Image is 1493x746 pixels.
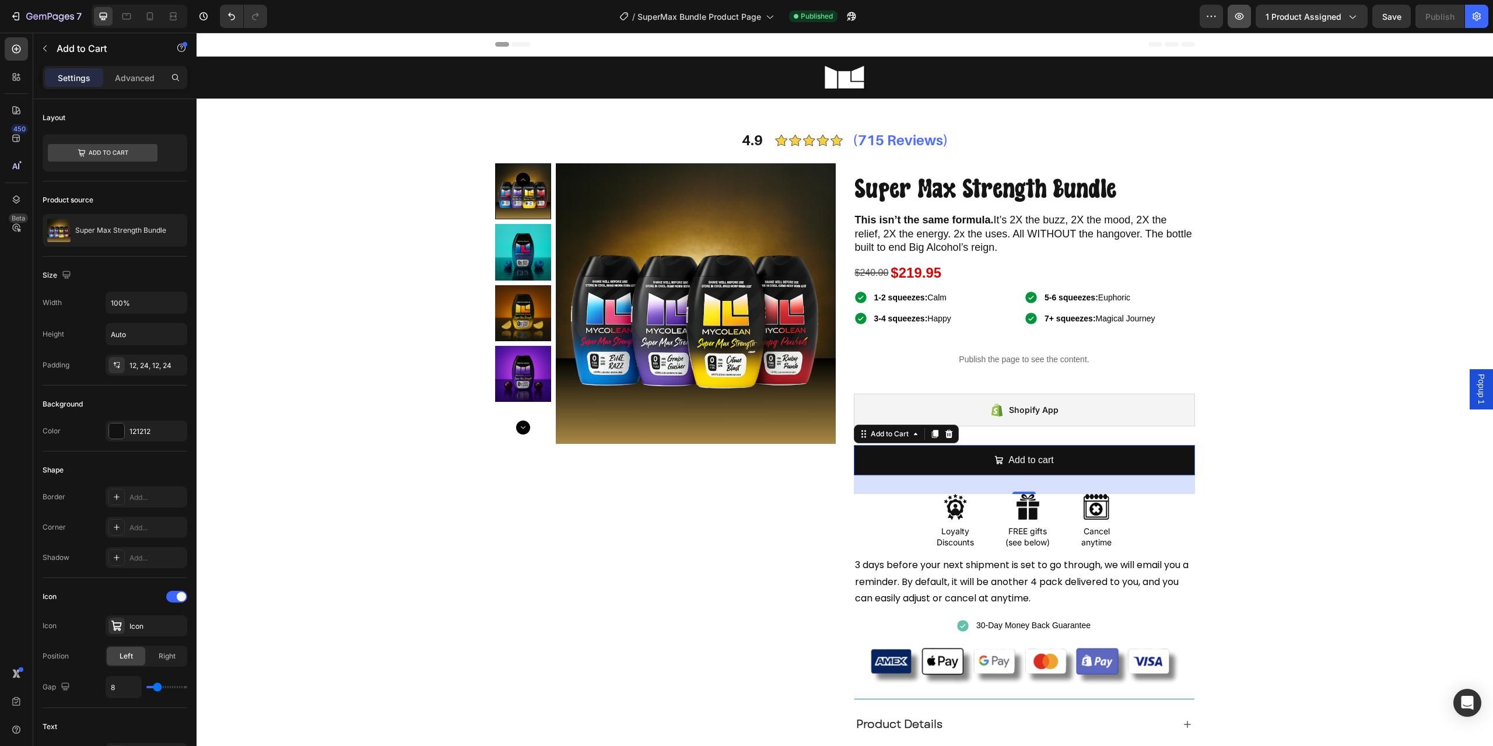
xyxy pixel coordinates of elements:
[1372,5,1411,28] button: Save
[678,281,755,290] span: Happy
[1256,5,1368,28] button: 1 product assigned
[43,399,83,409] div: Background
[848,260,902,269] strong: 5-6 squeezes:
[658,181,797,193] strong: This isn’t the same formula.
[320,140,334,154] button: Carousel Back Arrow
[9,213,28,223] div: Beta
[43,552,69,563] div: Shadow
[1453,689,1481,717] div: Open Intercom Messenger
[657,321,998,333] p: Publish the page to see the content.
[1279,341,1291,372] span: Popup 1
[43,680,72,695] div: Gap
[628,24,670,66] img: Section_1_SQUARE_MYCO_Logo_white.png
[658,142,920,169] span: Super Max Strength Bundle
[780,588,894,597] span: 30-Day Money Back Guarantee
[120,651,133,661] span: Left
[43,651,69,661] div: Position
[115,72,155,84] p: Advanced
[43,492,65,502] div: Border
[656,95,752,120] p: (715 Reviews)
[801,11,833,22] span: Published
[43,297,62,308] div: Width
[740,505,777,514] span: Discounts
[1415,5,1464,28] button: Publish
[637,10,761,23] span: SuperMax Bundle Product Page
[657,412,998,443] button: Add to cart
[1266,10,1341,23] span: 1 product assigned
[848,281,899,290] strong: 7+ squeezes:
[43,426,61,436] div: Color
[76,9,82,23] p: 7
[43,591,57,602] div: Icon
[129,426,184,437] div: 121212
[1382,12,1401,22] span: Save
[43,360,69,370] div: Padding
[129,621,184,632] div: Icon
[43,465,64,475] div: Shape
[159,651,176,661] span: Right
[693,226,746,254] div: $219.95
[657,180,998,223] h2: It’s 2X the buzz, 2X the mood, 2X the relief, 2X the energy. 2x the uses. All WITHOUT the hangove...
[43,522,66,533] div: Corner
[58,72,90,84] p: Settings
[43,195,93,205] div: Product source
[43,268,73,283] div: Size
[129,553,184,563] div: Add...
[43,113,65,123] div: Layout
[129,492,184,503] div: Add...
[660,682,746,702] p: Product Details
[657,603,998,666] img: gempages_512970537769632904-2f1b6426-fb59-4190-9ec6-2fdafb9d97a4.png
[197,33,1493,746] iframe: Design area
[658,526,992,573] span: 3 days before your next shipment is set to go through, we will email you a reminder. By default, ...
[75,226,166,234] p: Super Max Strength Bundle
[43,329,64,339] div: Height
[812,370,862,384] div: Shopify App
[5,5,87,28] button: 7
[11,124,28,134] div: 450
[220,5,267,28] div: Undo/Redo
[1425,10,1455,23] div: Publish
[576,97,646,118] img: gempages_512970537769632904-2ec63a24-fafc-4922-85ff-705b10d9340b.png
[809,505,853,514] span: (see below)
[678,260,751,269] span: Calm
[657,231,693,250] div: $240.00
[106,292,187,313] input: Auto
[848,281,959,290] span: Magical Journey
[632,10,635,23] span: /
[848,260,934,269] span: Euphoric
[43,722,57,732] div: Text
[812,493,850,503] span: FREE gifts
[129,523,184,533] div: Add...
[129,360,184,371] div: 12, 24, 12, 24
[885,505,915,514] span: anytime
[678,260,731,269] strong: 1-2 squeezes:
[57,41,156,55] p: Add to Cart
[745,493,773,503] span: Loyalty
[545,95,566,120] p: 4.9
[320,388,334,402] button: Carousel Next Arrow
[106,324,187,345] input: Auto
[106,677,141,698] input: Auto
[47,219,71,242] img: product feature img
[887,493,913,503] span: Cancel
[672,396,714,407] div: Add to Cart
[812,419,857,436] div: Add to cart
[43,621,57,631] div: Icon
[678,281,731,290] strong: 3-4 squeezes:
